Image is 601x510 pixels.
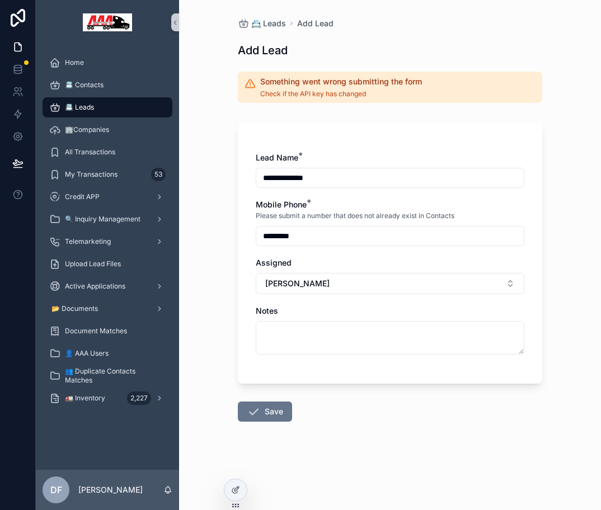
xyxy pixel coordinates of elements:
a: 👤 AAA Users [43,343,172,363]
img: App logo [83,13,132,31]
a: Add Lead [297,18,334,29]
button: Save [238,402,292,422]
span: 👥 Duplicate Contacts Matches [65,367,161,385]
a: Upload Lead Files [43,254,172,274]
span: Mobile Phone [256,200,307,209]
span: Assigned [256,258,292,267]
a: 🏢Companies [43,120,172,140]
span: Telemarketing [65,237,111,246]
span: Upload Lead Files [65,259,121,268]
span: 👤 AAA Users [65,349,109,358]
span: Lead Name [256,153,298,162]
div: 2,227 [127,391,151,405]
a: Telemarketing [43,232,172,252]
span: Check if the API key has changed [260,89,422,98]
a: 📇 Leads [238,18,286,29]
a: Active Applications [43,276,172,296]
span: Document Matches [65,327,127,336]
span: My Transactions [65,170,118,179]
a: 🔍 Inquiry Management [43,209,172,229]
span: All Transactions [65,148,115,157]
a: All Transactions [43,142,172,162]
span: 📇 Leads [251,18,286,29]
div: scrollable content [36,45,179,423]
span: 🏢Companies [65,125,109,134]
span: Notes [256,306,278,315]
a: 🚛 Inventory2,227 [43,388,172,408]
span: DF [50,483,62,497]
h1: Add Lead [238,42,288,58]
a: 📇 Contacts [43,75,172,95]
span: 🚛 Inventory [65,394,105,403]
a: Document Matches [43,321,172,341]
span: [PERSON_NAME] [265,278,330,289]
span: 📇 Leads [65,103,94,112]
div: 53 [151,168,166,181]
a: My Transactions53 [43,164,172,185]
span: Please submit a number that does not already exist in Contacts [256,211,454,220]
h2: Something went wrong submitting the form [260,76,422,87]
span: Credit APP [65,192,100,201]
a: 👥 Duplicate Contacts Matches [43,366,172,386]
a: Home [43,53,172,73]
a: Credit APP [43,187,172,207]
span: Active Applications [65,282,125,291]
a: 📂 Documents [43,299,172,319]
span: 📇 Contacts [65,81,104,89]
a: 📇 Leads [43,97,172,117]
p: [PERSON_NAME] [78,484,143,495]
span: 🔍 Inquiry Management [65,215,140,224]
span: 📂 Documents [51,304,98,313]
button: Select Button [256,273,524,294]
span: Home [65,58,84,67]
